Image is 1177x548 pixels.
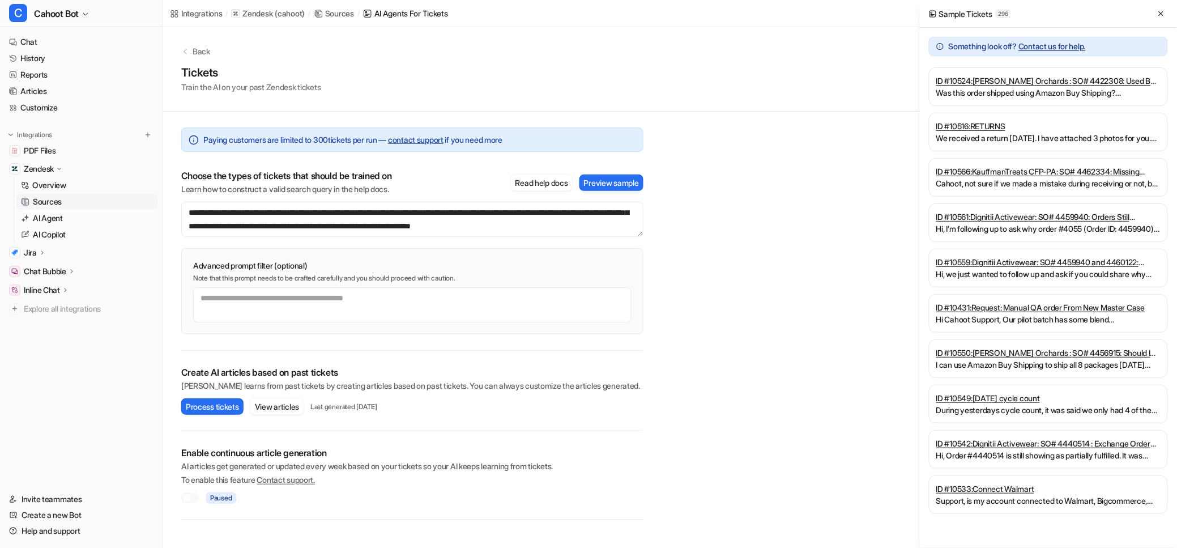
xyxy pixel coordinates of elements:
[10,347,217,367] textarea: Message…
[5,50,158,66] a: History
[16,177,158,193] a: Overview
[511,175,573,191] button: Read help docs
[936,120,1161,132] a: ID #10516:RETURNS
[36,371,45,380] button: Gif picker
[257,475,315,485] span: Contact support.
[231,8,305,19] a: Zendesk(cahoot)
[18,195,177,273] div: I’d like to confirm that our engineering team has resolved the issue with the broken link. The ca...
[193,260,632,271] p: Advanced prompt filter (optional)
[181,170,392,181] p: Choose the types of tickets that should be trained on
[936,132,1161,144] p: We received a return [DATE]. I have attached 3 photos for you. Thanks, [PERSON_NAME]
[181,367,643,378] p: Create AI articles based on past tickets
[226,9,228,19] span: /
[7,5,29,26] button: go back
[374,7,448,19] div: AI Agents for tickets
[24,163,54,175] p: Zendesk
[5,129,56,141] button: Integrations
[24,145,56,156] span: PDF Files
[7,131,15,139] img: expand menu
[181,184,392,195] p: Learn how to construct a valid search query in the help docs.
[5,67,158,83] a: Reports
[388,135,443,145] a: contact support
[310,402,377,411] p: Last generated [DATE]
[11,147,18,154] img: PDF Files
[181,64,321,81] h1: Tickets
[18,273,177,339] div: To clarify, the AI agent is only available on our Business plan. There’s some leeway after moving...
[11,249,18,256] img: Jira
[936,301,1161,313] a: ID #10431:Request: Manual QA order From New Master Case
[181,461,643,472] p: AI articles get generated or updated every week based on your tickets so your AI keeps learning f...
[194,367,212,385] button: Send a message…
[936,347,1161,359] a: ID #10550:[PERSON_NAME] Orchards : SO# 4456915: Should I ship these from my warehouse
[177,5,199,26] button: Home
[275,8,305,19] p: ( cahoot )
[314,7,354,19] a: Sources
[936,392,1161,404] a: ID #10549:[DATE] cycle count
[24,300,153,318] span: Explore all integrations
[242,8,272,19] p: Zendesk
[9,4,27,22] span: C
[170,7,223,19] a: Integrations
[203,134,502,146] span: Paying customers are limited to 300 tickets per run — if you need more
[936,359,1161,371] p: I can use Amazon Buy Shipping to ship all 8 packages [DATE] from my PA warehouse for about $20/bo...
[308,9,310,19] span: /
[936,313,1161,325] p: Hi Cahoot Support, Our pilot batch has some blend inconsistencies, so we’re monitoring jars close...
[181,447,643,458] p: Enable continuous article generation
[9,303,20,315] img: explore all integrations
[193,45,210,57] p: Back
[936,223,1161,235] p: Hi, I’m following up to ask why order #4055 (Order ID: 4459940) has not yet been fulfilled. Could...
[41,83,218,141] div: The AI Agents has been working on our current plan. Can you please confirm AI Agents is only supp...
[363,7,448,19] a: AI Agents for tickets
[33,196,62,207] p: Sources
[199,5,219,25] div: Close
[936,211,1161,223] a: ID #10561:Dignitii Activewear: SO# 4459940: Orders Still Showing as Unfulfilled
[996,10,1011,18] span: 296
[936,87,1161,99] p: Was this order shipped using Amazon Buy Shipping? [PERSON_NAME] Orchards : SO# 4422308 URL: [URL]...
[33,213,63,224] p: AI Agent
[33,229,66,240] p: AI Copilot
[34,6,79,22] span: Cahoot Bot
[181,474,643,486] p: To enable this feature
[144,131,152,139] img: menu_add.svg
[936,449,1161,461] p: Hi, Order #4440514 is still showing as partially fulfilled. It was supposed to include: The Ruffl...
[16,210,158,226] a: AI Agent
[5,100,158,116] a: Customize
[181,398,244,415] button: Process tickets
[32,6,50,24] img: Profile image for eesel
[936,437,1161,449] a: ID #10542:Dignitii Activewear: SO# 4440514 : Exchange Order #4440514 – Missing Item Issue
[936,177,1161,189] p: Cahoot, not sure if we made a mistake during receiving or not, but we do not see inventory of the...
[16,194,158,210] a: Sources
[17,130,52,139] p: Integrations
[1018,41,1085,51] span: Contact us for help.
[55,6,79,14] h1: eesel
[325,7,354,19] div: Sources
[5,301,158,317] a: Explore all integrations
[72,371,81,380] button: Start recording
[11,165,18,172] img: Zendesk
[24,247,37,258] p: Jira
[55,14,105,26] p: Active 6h ago
[250,398,304,415] button: View articles
[9,166,218,415] div: eesel says…
[9,166,186,390] div: Hi there,​I’d like to confirm that our engineering team has resolved the issue with the broken li...
[181,81,321,93] p: Train the AI on your past Zendesk tickets
[16,227,158,243] a: AI Copilot
[357,9,360,19] span: /
[936,268,1161,280] p: Hi, we just wanted to follow up and ask if you could share why orders #4459940 and #4460122 are s...
[5,83,158,99] a: Articles
[11,287,18,294] img: Inline Chat
[24,266,66,277] p: Chat Bubble
[5,491,158,507] a: Invite teammates
[32,180,66,191] p: Overview
[206,492,236,504] span: Paused
[24,284,60,296] p: Inline Chat
[936,75,1161,87] a: ID #10524:[PERSON_NAME] Orchards : SO# 4422308: Used Buy Shipping?
[9,83,218,150] div: rklouda@cahoot.ai says…
[936,256,1161,268] a: ID #10559:Dignitii Activewear: SO# 4459940 and 4460122: Orders Still Showing as Unfulfilled
[18,173,177,195] div: Hi there, ​
[18,371,27,380] button: Emoji picker
[181,7,223,19] div: Integrations
[50,90,208,134] div: The AI Agents has been working on our current plan. Can you please confirm AI Agents is only supp...
[936,495,1161,507] p: Support, is my account connected to Walmart, Bigcommerce, and Ebay? If not, can we get those conn...
[9,68,218,83] div: [DATE]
